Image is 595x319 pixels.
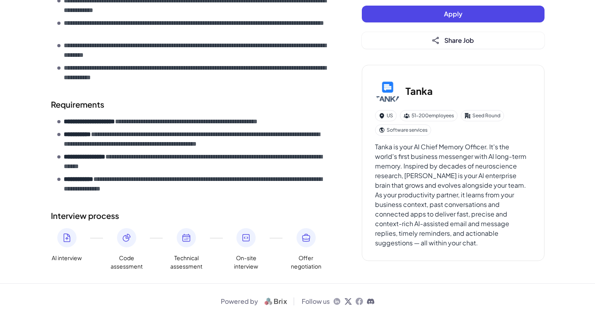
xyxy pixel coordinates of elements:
[111,254,143,271] span: Code assessment
[362,32,545,49] button: Share Job
[375,110,397,121] div: US
[444,36,474,44] span: Share Job
[444,10,462,18] span: Apply
[375,78,401,104] img: Ta
[461,110,504,121] div: Seed Round
[230,254,262,271] span: On-site interview
[51,210,330,222] h2: Interview process
[375,142,531,248] div: Tanka is your AI Chief Memory Officer. It's the world's first business messenger with AI long-ter...
[261,297,290,306] img: logo
[302,297,330,306] span: Follow us
[52,254,82,262] span: AI interview
[362,6,545,22] button: Apply
[221,297,258,306] span: Powered by
[405,84,433,98] h3: Tanka
[51,98,330,110] h2: Requirements
[170,254,202,271] span: Technical assessment
[400,110,458,121] div: 51-200 employees
[375,124,431,136] div: Software services
[290,254,322,271] span: Offer negotiation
